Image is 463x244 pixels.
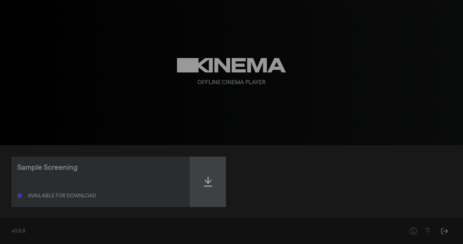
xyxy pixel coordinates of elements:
[11,228,391,235] div: v0.5.8
[17,162,78,173] div: Sample Screening
[420,224,434,238] button: Help
[437,224,452,238] button: Sign Out
[406,224,420,238] button: Help
[197,78,266,87] div: Offline Cinema Player
[28,193,96,198] div: Available for download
